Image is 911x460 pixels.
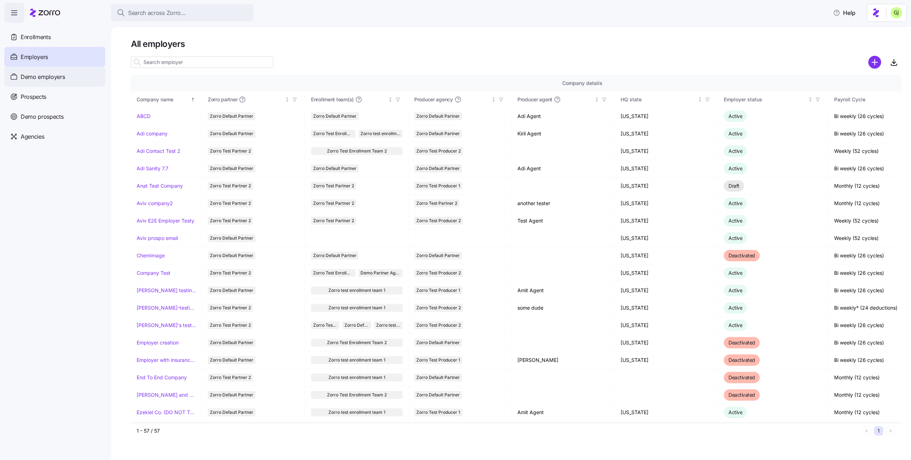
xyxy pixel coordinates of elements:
span: Producer agency [414,96,453,103]
a: Company Test [137,269,170,277]
span: Enrollment team(s) [311,96,354,103]
span: Zorro Test Enrollment Team 2 [313,269,353,277]
td: [US_STATE] [615,264,718,282]
td: Kiril Agent [512,125,615,143]
td: [US_STATE] [615,230,718,247]
span: Zorro Test Partner 2 [210,217,251,225]
td: Adi Agent [512,108,615,125]
div: HQ state [621,96,696,103]
span: Zorro Default Partner [416,165,460,172]
span: Zorro Default Partner [416,130,460,138]
span: Zorro Test Producer 2 [416,147,461,155]
span: Zorro test enrollment team 1 [360,130,401,138]
td: [US_STATE] [615,317,718,334]
a: [PERSON_NAME]-testing-payroll [137,304,196,311]
span: Zorro Test Producer 2 [416,304,461,312]
span: Producer agent [517,96,552,103]
th: Employer statusNot sorted [718,91,828,108]
a: End To End Company [137,374,187,381]
span: Zorro Test Producer 1 [416,287,460,294]
td: [US_STATE] [615,299,718,317]
a: Anat Test Company [137,182,183,189]
span: Zorro Default Partner [313,112,357,120]
a: Demo employers [4,67,105,87]
button: 1 [874,426,883,435]
span: Zorro Test Partner 2 [313,182,354,190]
a: ChemImage [137,252,165,259]
td: [PERSON_NAME] [512,421,615,439]
h1: All employers [131,38,901,49]
span: Zorro test enrollment team 1 [328,408,385,416]
td: Amit Agent [512,404,615,421]
a: Enrollments [4,27,105,47]
span: Zorro Default Partner [210,165,253,172]
span: Zorro Test Producer 1 [416,356,460,364]
span: Zorro partner [208,96,237,103]
th: Zorro partnerNot sorted [202,91,305,108]
span: Zorro Default Partner [210,339,253,347]
a: Agencies [4,127,105,146]
span: Enrollments [21,33,51,42]
input: Search employer [131,57,273,68]
a: Adi Sanity 7.7 [137,165,168,172]
span: Zorro Default Partner [416,112,460,120]
a: [PERSON_NAME]'s test account [137,322,196,329]
span: Deactivated [728,374,755,380]
div: Not sorted [594,97,599,102]
div: Not sorted [285,97,290,102]
button: Search across Zorro... [111,4,253,21]
span: Zorro Test Partner 2 [210,321,251,329]
span: Deactivated [728,252,755,258]
span: Deactivated [728,392,755,398]
span: Zorro Test Partner 2 [210,182,251,190]
span: Zorro Test Producer 1 [416,408,460,416]
span: Active [728,235,742,241]
td: [US_STATE] [615,404,718,421]
span: Demo Partner Agency [360,269,401,277]
a: Adi Contact Test 2 [137,148,180,155]
span: Zorro Test Partner 2 [210,304,251,312]
td: [US_STATE] [615,352,718,369]
span: Active [728,305,742,311]
td: [US_STATE] [615,160,718,177]
span: Zorro Test Enrollment Team 2 [313,130,353,138]
button: Previous page [862,426,871,435]
th: Company nameSorted ascending [131,91,202,108]
button: Help [827,6,861,20]
a: [PERSON_NAME] and ChemImage [137,391,196,399]
td: [US_STATE] [615,143,718,160]
td: another tester [512,195,615,212]
td: [US_STATE] [615,247,718,264]
button: Next page [886,426,895,435]
td: Test Agent [512,212,615,230]
td: [US_STATE] [615,212,718,230]
span: Employers [21,53,48,61]
th: Producer agentNot sorted [512,91,615,108]
span: Zorro Default Partner [210,356,253,364]
div: Employer status [724,96,806,103]
td: Adi Agent [512,160,615,177]
span: Active [728,270,742,276]
td: [US_STATE] [615,125,718,143]
span: Active [728,287,742,293]
span: Zorro Default Partner [416,252,460,260]
span: Active [728,200,742,206]
span: Zorro Test Partner 2 [210,147,251,155]
span: Zorro Default Partner [313,165,357,172]
span: Zorro Default Partner [416,391,460,399]
span: Zorro Test Enrollment Team 2 [313,321,337,329]
a: Ezekiel Co. (DO NOT TOUCH) [137,409,196,416]
span: Zorro Default Partner [210,287,253,294]
span: Zorro Test Partner 2 [210,269,251,277]
span: Help [833,9,855,17]
span: Zorro test enrollment team 1 [328,374,385,381]
span: Zorro Default Partner [210,112,253,120]
td: [US_STATE] [615,195,718,212]
span: Zorro Default Partner [313,252,357,260]
span: Zorro Test Partner 2 [313,199,354,207]
td: [US_STATE] [615,177,718,195]
span: Zorro Test Partner 2 [416,199,457,207]
td: [US_STATE] [615,334,718,352]
span: Zorro Default Partner [210,408,253,416]
div: Not sorted [808,97,813,102]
